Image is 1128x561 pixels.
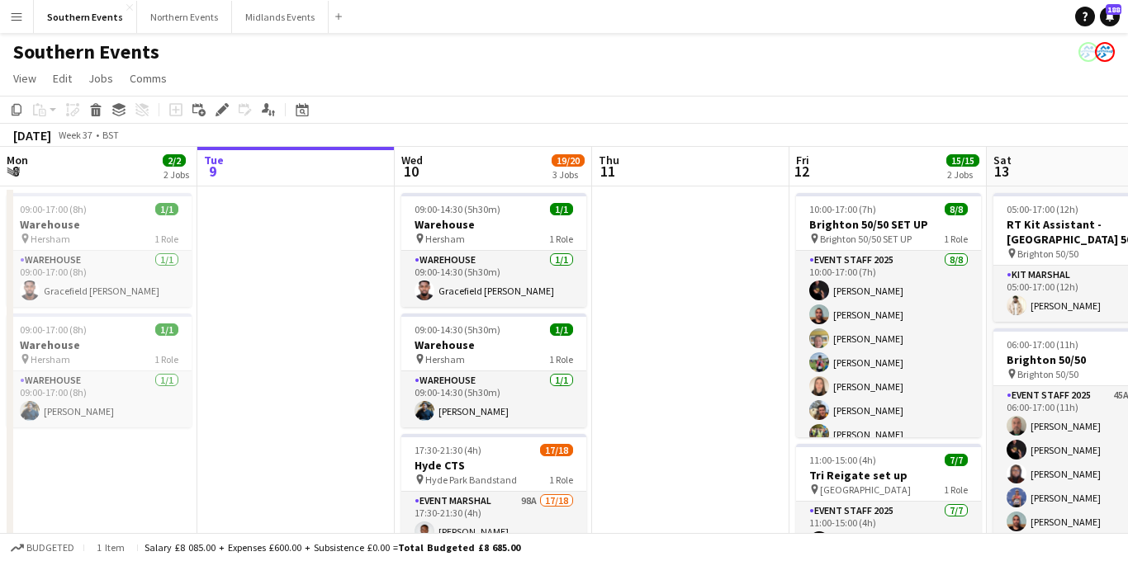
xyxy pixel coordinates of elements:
a: Jobs [82,68,120,89]
span: 05:00-17:00 (12h) [1007,203,1078,215]
span: Thu [599,153,619,167]
span: 1 Role [154,233,178,245]
span: 1 Role [154,353,178,365]
app-job-card: 09:00-17:00 (8h)1/1Warehouse Hersham1 RoleWarehouse1/109:00-17:00 (8h)Gracefield [PERSON_NAME] [7,193,192,307]
span: 1/1 [550,203,573,215]
span: Sat [993,153,1012,167]
span: 09:00-17:00 (8h) [20,323,87,336]
span: 10 [399,162,423,181]
span: 8 [4,162,28,181]
span: 7/7 [945,454,968,466]
span: 1 Role [549,474,573,486]
app-user-avatar: RunThrough Events [1078,42,1098,62]
div: 3 Jobs [552,168,584,181]
app-job-card: 09:00-14:30 (5h30m)1/1Warehouse Hersham1 RoleWarehouse1/109:00-14:30 (5h30m)Gracefield [PERSON_NAME] [401,193,586,307]
span: 17/18 [540,444,573,456]
button: Southern Events [34,1,137,33]
span: 15/15 [946,154,979,167]
span: 1 Role [944,483,968,496]
span: 1 Role [549,233,573,245]
span: Brighton 50/50 SET UP [820,233,912,245]
span: 9 [201,162,224,181]
span: 09:00-14:30 (5h30m) [415,203,500,215]
app-job-card: 10:00-17:00 (7h)8/8Brighton 50/50 SET UP Brighton 50/50 SET UP1 RoleEvent Staff 20258/810:00-17:0... [796,193,981,437]
app-card-role: Warehouse1/109:00-17:00 (8h)Gracefield [PERSON_NAME] [7,251,192,307]
app-user-avatar: RunThrough Events [1095,42,1115,62]
span: Edit [53,71,72,86]
span: Hyde Park Bandstand [425,474,517,486]
h3: Warehouse [7,217,192,232]
a: Comms [123,68,173,89]
span: 188 [1106,4,1121,15]
span: 8/8 [945,203,968,215]
span: 13 [991,162,1012,181]
span: 11 [596,162,619,181]
h3: Tri Reigate set up [796,468,981,483]
app-card-role: Warehouse1/109:00-17:00 (8h)[PERSON_NAME] [7,371,192,427]
button: Northern Events [137,1,232,33]
app-card-role: Event Staff 20258/810:00-17:00 (7h)[PERSON_NAME][PERSON_NAME][PERSON_NAME][PERSON_NAME][PERSON_NA... [796,251,981,474]
span: 1 Role [549,353,573,365]
span: View [13,71,36,86]
div: 2 Jobs [947,168,979,181]
span: Budgeted [26,542,74,554]
app-card-role: Warehouse1/109:00-14:30 (5h30m)[PERSON_NAME] [401,371,586,427]
app-job-card: 09:00-17:00 (8h)1/1Warehouse Hersham1 RoleWarehouse1/109:00-17:00 (8h)[PERSON_NAME] [7,313,192,427]
span: 10:00-17:00 (7h) [809,203,876,215]
span: Hersham [31,233,70,245]
span: 17:30-21:30 (4h) [415,444,481,456]
span: Wed [401,153,423,167]
app-card-role: Warehouse1/109:00-14:30 (5h30m)Gracefield [PERSON_NAME] [401,251,586,307]
span: 12 [794,162,809,181]
span: 2/2 [163,154,186,167]
div: 2 Jobs [164,168,189,181]
span: 1 Role [944,233,968,245]
span: Brighton 50/50 [1017,247,1078,260]
app-job-card: 09:00-14:30 (5h30m)1/1Warehouse Hersham1 RoleWarehouse1/109:00-14:30 (5h30m)[PERSON_NAME] [401,313,586,427]
span: Hersham [31,353,70,365]
span: 06:00-17:00 (11h) [1007,338,1078,351]
span: Mon [7,153,28,167]
h1: Southern Events [13,40,159,64]
span: Hersham [425,353,465,365]
span: Comms [130,71,167,86]
span: Tue [204,153,224,167]
div: [DATE] [13,127,51,144]
span: 19/20 [552,154,585,167]
button: Midlands Events [232,1,329,33]
span: Brighton 50/50 [1017,368,1078,380]
span: Total Budgeted £8 685.00 [398,541,520,554]
h3: Brighton 50/50 SET UP [796,217,981,232]
a: View [7,68,43,89]
h3: Hyde CTS [401,458,586,473]
div: Salary £8 085.00 + Expenses £600.00 + Subsistence £0.00 = [145,541,520,554]
span: Hersham [425,233,465,245]
div: BST [102,129,119,141]
h3: Warehouse [401,337,586,352]
h3: Warehouse [7,337,192,352]
a: Edit [46,68,78,89]
span: 1/1 [155,203,178,215]
span: Week 37 [55,129,96,141]
button: Budgeted [8,539,77,557]
span: 09:00-14:30 (5h30m) [415,323,500,336]
span: [GEOGRAPHIC_DATA] [820,483,911,496]
span: 1/1 [550,323,573,336]
span: Jobs [88,71,113,86]
span: 1/1 [155,323,178,336]
span: 1 item [91,541,130,554]
span: 09:00-17:00 (8h) [20,203,87,215]
h3: Warehouse [401,217,586,232]
span: Fri [796,153,809,167]
span: 11:00-15:00 (4h) [809,454,876,466]
a: 188 [1100,7,1120,26]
